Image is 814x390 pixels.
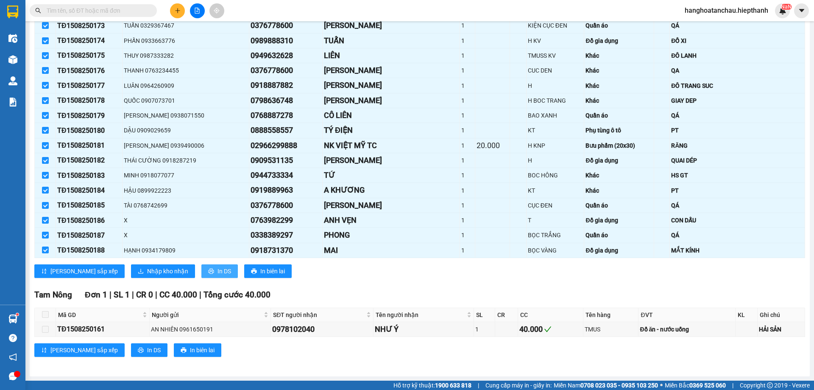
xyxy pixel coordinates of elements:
[583,308,638,322] th: Tên hàng
[35,8,41,14] span: search
[251,95,321,107] div: 0798636748
[323,228,460,243] td: PHONG
[151,325,270,334] div: AN NHIÊN 0961650191
[57,50,121,61] div: TĐ1508250175
[323,34,460,48] td: TUẤN
[759,325,803,334] div: HẢI SẢN
[528,156,583,165] div: H
[323,93,460,108] td: KIM ANH
[324,214,458,226] div: ANH VẸN
[85,290,107,300] span: Đơn 1
[323,48,460,63] td: LIÊN
[461,186,474,195] div: 1
[131,343,167,357] button: printerIn DS
[56,243,123,258] td: TĐ1508250188
[34,264,125,278] button: sort-ascending[PERSON_NAME] sắp xếp
[124,111,248,120] div: [PERSON_NAME] 0938071550
[324,50,458,62] div: LIÊN
[519,323,582,335] div: 40.000
[56,78,123,93] td: TĐ1508250177
[461,216,474,225] div: 1
[159,290,197,300] span: CC 40.000
[251,35,321,47] div: 0989888310
[136,290,153,300] span: CR 0
[124,81,248,90] div: LUÂN 0964260909
[585,36,652,45] div: Đồ gia dụng
[323,18,460,33] td: NGỌC THẢO
[324,184,458,196] div: A KHƯƠNG
[461,51,474,60] div: 1
[435,382,471,389] strong: 1900 633 818
[324,169,458,181] div: TỨ
[585,66,652,75] div: Khác
[324,244,458,256] div: MAI
[324,199,458,211] div: [PERSON_NAME]
[528,21,583,30] div: KIỆN CỤC ĐEN
[203,290,270,300] span: Tổng cước 40.000
[249,93,323,108] td: 0798636748
[671,201,803,210] div: QÁ
[323,63,460,78] td: NGỌC THẢO
[393,381,471,390] span: Hỗ trợ kỹ thuật:
[671,51,803,60] div: ĐÔ LANH
[671,141,803,150] div: RĂNG
[56,63,123,78] td: TĐ1508250176
[794,3,809,18] button: caret-down
[57,125,121,136] div: TĐ1508250180
[461,36,474,45] div: 1
[323,168,460,183] td: TỨ
[251,50,321,62] div: 0949632628
[190,3,205,18] button: file-add
[671,96,803,105] div: GIAY DEP
[9,353,17,361] span: notification
[57,185,121,196] div: TĐ1508250184
[251,214,321,226] div: 0763982299
[375,323,472,335] div: NHƯ Ý
[170,3,185,18] button: plus
[16,313,19,316] sup: 1
[124,171,248,180] div: MINH 0918077077
[323,123,460,138] td: TÝ ĐIỆN
[174,343,221,357] button: printerIn biên lai
[758,308,805,322] th: Ghi chú
[528,201,583,210] div: CỤC ĐEN
[45,61,205,87] h2: VP Nhận: 44
[57,110,121,121] div: TĐ1508250179
[324,20,458,31] div: [PERSON_NAME]
[665,381,726,390] span: Miền Bắc
[114,290,130,300] span: SL 1
[528,66,583,75] div: CUC DEN
[56,228,123,243] td: TĐ1508250187
[461,126,474,135] div: 1
[518,308,583,322] th: CC
[124,126,248,135] div: DẬU 0909029659
[8,76,17,85] img: warehouse-icon
[251,109,321,121] div: 0768887278
[251,20,321,31] div: 0376778600
[671,111,803,120] div: QÁ
[56,183,123,198] td: TĐ1508250184
[323,198,460,213] td: NGỌC THẢO
[251,244,321,256] div: 0918731370
[323,153,460,168] td: HÙNG ĐÀO
[323,78,460,93] td: LÂM VIÊN
[58,310,141,320] span: Mã GD
[57,170,121,181] div: TĐ1508250183
[57,200,121,210] div: TĐ1508250185
[528,126,583,135] div: KT
[251,184,321,196] div: 0919889963
[251,65,321,76] div: 0376778600
[461,111,474,120] div: 1
[585,21,652,30] div: Quần áo
[109,290,112,300] span: |
[124,141,248,150] div: [PERSON_NAME] 0939490006
[260,267,285,276] span: In biên lai
[528,141,583,150] div: H KNP
[671,126,803,135] div: PT
[56,93,123,108] td: TĐ1508250178
[138,347,144,354] span: printer
[249,123,323,138] td: 0888558557
[638,308,736,322] th: ĐVT
[249,243,323,258] td: 0918731370
[56,34,123,48] td: TĐ1508250174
